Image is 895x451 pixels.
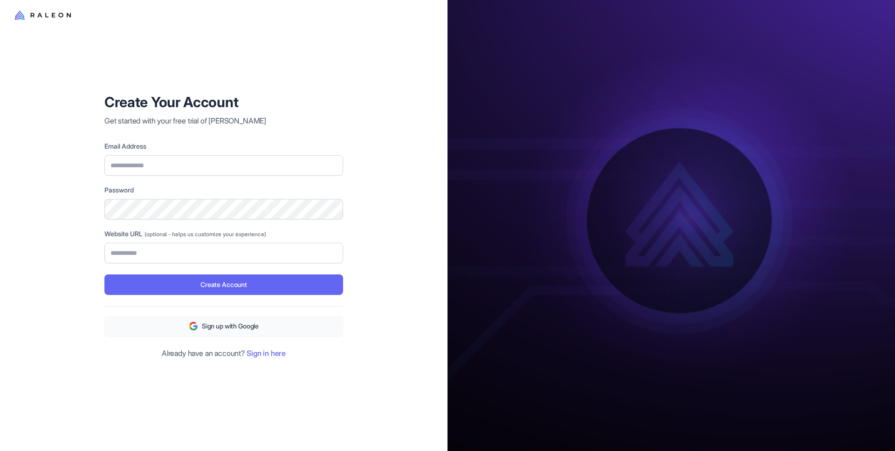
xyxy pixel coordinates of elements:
span: Create Account [200,280,247,290]
span: (optional - helps us customize your experience) [145,231,266,238]
p: Get started with your free trial of [PERSON_NAME] [104,115,343,126]
a: Sign in here [247,348,286,358]
span: Sign up with Google [202,321,259,331]
button: Create Account [104,274,343,295]
button: Sign up with Google [104,316,343,336]
h1: Create Your Account [104,93,343,111]
p: Already have an account? [104,348,343,359]
label: Website URL [104,229,343,239]
label: Password [104,185,343,195]
label: Email Address [104,141,343,151]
